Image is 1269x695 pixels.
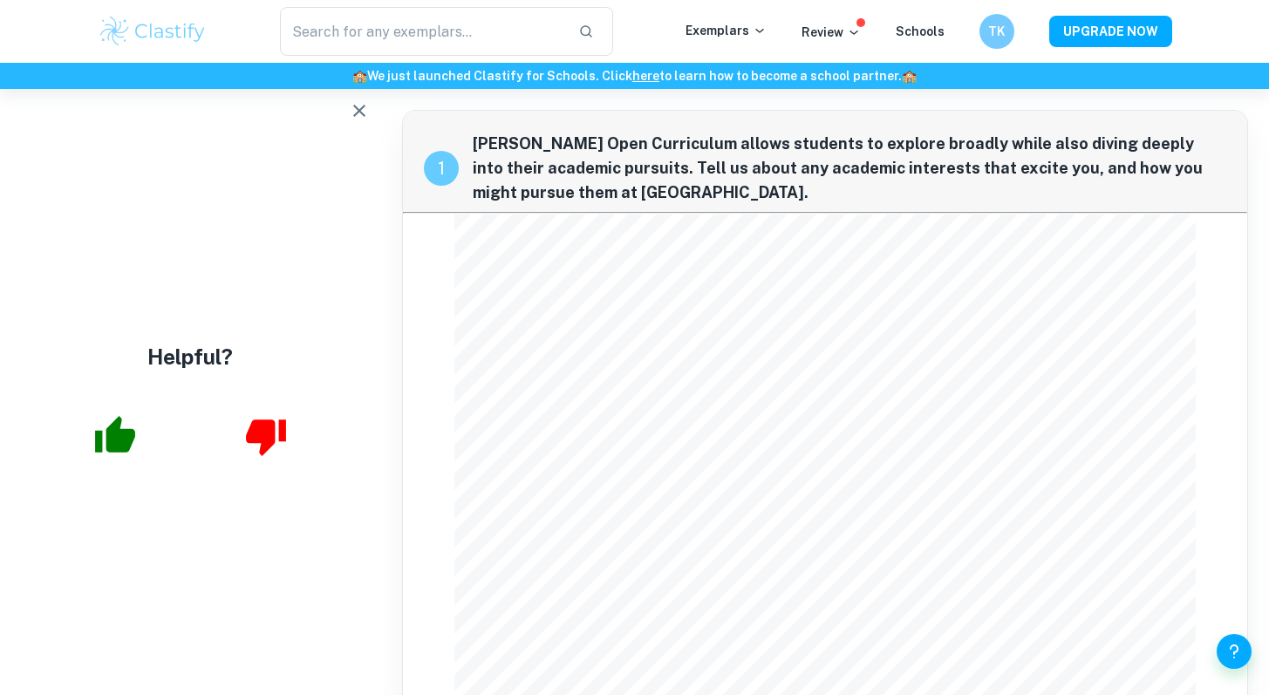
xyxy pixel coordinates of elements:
button: UPGRADE NOW [1049,16,1172,47]
span: [PERSON_NAME] Open Curriculum allows students to explore broadly while also diving deeply into th... [473,132,1227,205]
p: Review [802,23,861,42]
button: Help and Feedback [1217,634,1252,669]
input: Search for any exemplars... [280,7,565,56]
span: 🏫 [902,69,917,83]
a: Schools [896,24,945,38]
img: Clastify logo [98,14,208,49]
a: here [632,69,659,83]
h4: Helpful? [147,341,233,372]
span: 🏫 [352,69,367,83]
div: recipe [424,151,459,186]
h6: We just launched Clastify for Schools. Click to learn how to become a school partner. [3,66,1266,85]
p: Exemplars [686,21,767,40]
h6: TK [986,22,1006,41]
button: TK [979,14,1014,49]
